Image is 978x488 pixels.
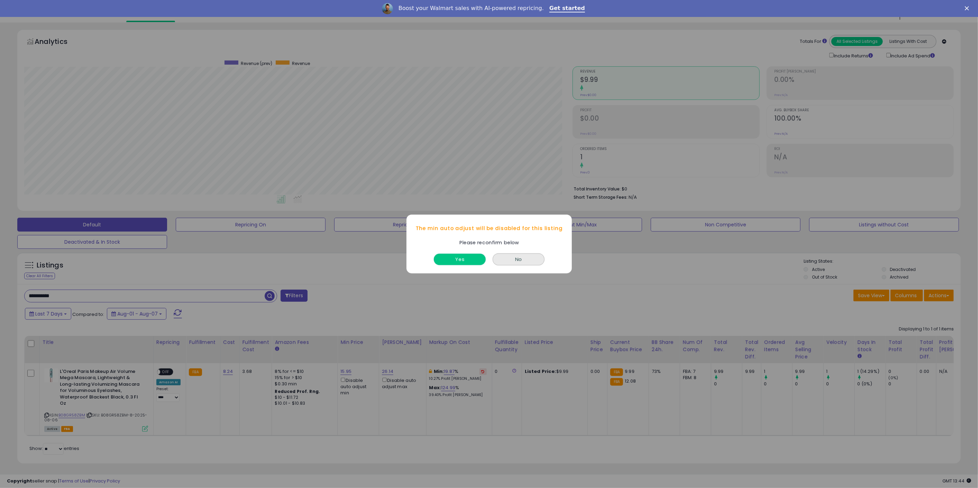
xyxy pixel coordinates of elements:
button: Yes [434,254,486,265]
div: Please reconfirm below [456,239,522,246]
div: The min auto adjust will be disabled for this listing [406,218,572,239]
button: No [493,253,545,265]
div: Boost your Walmart sales with AI-powered repricing. [399,5,544,12]
a: Get started [549,5,585,12]
img: Profile image for Adrian [382,3,393,14]
div: Close [965,6,972,10]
